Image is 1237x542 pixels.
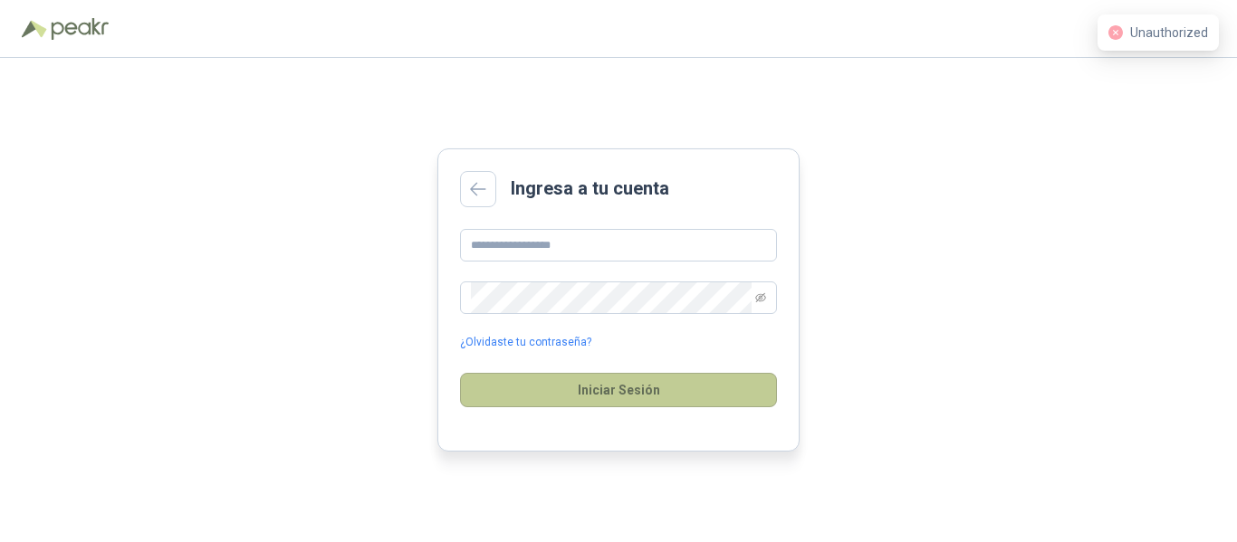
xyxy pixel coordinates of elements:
[22,20,47,38] img: Logo
[755,292,766,303] span: eye-invisible
[460,334,591,351] a: ¿Olvidaste tu contraseña?
[1130,25,1208,40] span: Unauthorized
[511,175,669,203] h2: Ingresa a tu cuenta
[1108,25,1123,40] span: close-circle
[51,18,109,40] img: Peakr
[460,373,777,407] button: Iniciar Sesión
